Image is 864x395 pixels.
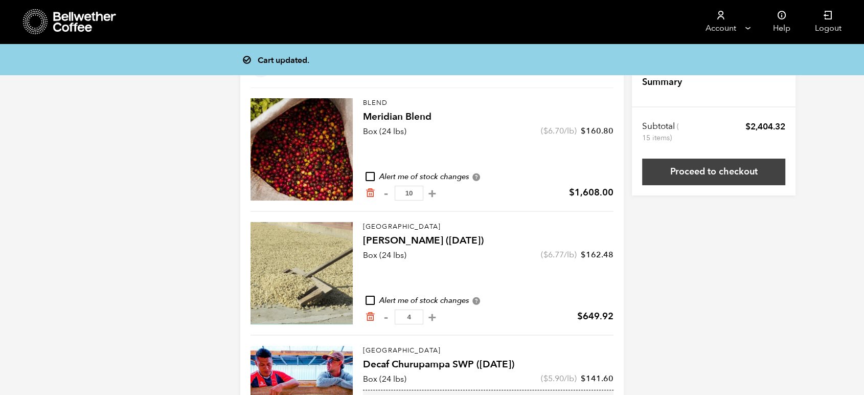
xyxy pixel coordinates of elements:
span: ( /lb) [541,373,577,384]
bdi: 5.90 [543,373,564,384]
h4: Meridian Blend [363,110,613,124]
bdi: 1,608.00 [569,186,613,199]
span: $ [581,373,586,384]
span: $ [543,249,548,260]
span: $ [569,186,575,199]
div: Cart updated. [247,52,631,67]
span: $ [543,125,548,137]
h4: [PERSON_NAME] ([DATE]) [363,234,613,248]
p: Box (24 lbs) [363,249,406,261]
span: $ [581,125,586,137]
a: Proceed to checkout [642,159,785,185]
span: $ [581,249,586,260]
button: + [426,188,439,199]
div: Alert me of stock changes [363,171,613,183]
bdi: 141.60 [581,373,613,384]
span: $ [745,121,751,133]
bdi: 6.70 [543,125,564,137]
bdi: 162.48 [581,249,613,260]
bdi: 6.77 [543,249,564,260]
bdi: 2,404.32 [745,121,785,133]
a: Remove from cart [365,188,375,199]
th: Subtotal [642,121,680,143]
bdi: 649.92 [577,310,613,323]
button: - [379,188,392,199]
span: $ [577,310,583,323]
p: [GEOGRAPHIC_DATA] [363,346,613,356]
p: Box (24 lbs) [363,125,406,138]
bdi: 160.80 [581,125,613,137]
button: - [379,312,392,322]
input: Qty [395,310,423,324]
h4: Decaf Churupampa SWP ([DATE]) [363,358,613,372]
div: Alert me of stock changes [363,295,613,306]
p: [GEOGRAPHIC_DATA] [363,222,613,232]
p: Blend [363,98,613,108]
span: ( /lb) [541,125,577,137]
input: Qty [395,186,423,201]
button: + [426,312,439,322]
span: ( /lb) [541,249,577,260]
span: $ [543,373,548,384]
a: Remove from cart [365,312,375,322]
p: Box (24 lbs) [363,373,406,385]
h4: Summary [642,76,682,89]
